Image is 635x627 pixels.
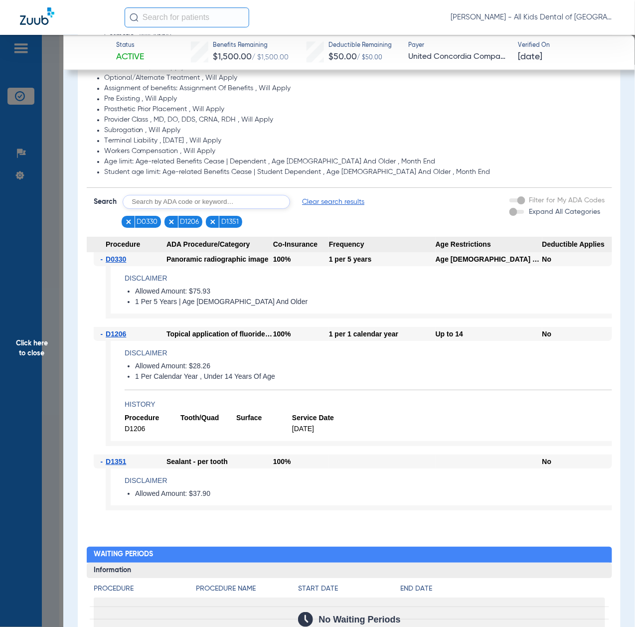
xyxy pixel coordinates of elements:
[328,52,357,61] span: $50.00
[87,563,612,579] h3: Information
[104,116,605,125] li: Provider Class , MD, DO, DDS, CRNA, RDH , Will Apply
[542,327,612,341] div: No
[125,424,180,434] span: D1206
[87,547,612,563] h2: Waiting Periods
[104,95,605,104] li: Pre Existing , Will Apply
[125,399,612,410] h4: History
[329,252,436,266] div: 1 per 5 years
[135,489,612,498] li: Allowed Amount: $37.90
[166,237,273,253] span: ADA Procedure/Category
[400,584,605,598] app-breakdown-title: End Date
[213,52,252,61] span: $1,500.00
[123,195,290,209] input: Search by ADA code or keyword…
[451,12,615,22] span: [PERSON_NAME] - All Kids Dental of [GEOGRAPHIC_DATA]
[209,218,216,225] img: x.svg
[130,13,139,22] img: Search Icon
[104,168,605,177] li: Student age limit: Age-related Benefits Cease | Student Dependent , Age [DEMOGRAPHIC_DATA] And Ol...
[116,51,145,63] span: Active
[20,7,54,25] img: Zuub Logo
[542,252,612,266] div: No
[116,41,145,50] span: Status
[273,252,329,266] div: 100%
[298,584,400,594] h4: Start Date
[319,615,401,625] span: No Waiting Periods
[104,126,605,135] li: Subrogation , Will Apply
[329,237,436,253] span: Frequency
[101,455,106,469] span: -
[125,273,612,284] h4: Disclaimer
[101,327,106,341] span: -
[329,327,436,341] div: 1 per 1 calendar year
[166,455,273,469] div: Sealant - per tooth
[104,157,605,166] li: Age limit: Age-related Benefits Cease | Dependent , Age [DEMOGRAPHIC_DATA] And Older , Month End
[408,41,509,50] span: Payer
[104,74,605,83] li: Optional/Alternate Treatment , Will Apply
[236,413,292,423] span: Surface
[542,237,612,253] span: Deductible Applies
[298,612,313,627] img: Calendar
[166,327,273,341] div: Topical application of fluoride varnish
[94,584,196,594] h4: Procedure
[125,348,612,358] h4: Disclaimer
[180,217,199,227] span: D1206
[196,584,298,598] app-breakdown-title: Procedure Name
[135,372,612,381] li: 1 Per Calendar Year , Under 14 Years Of Age
[436,237,542,253] span: Age Restrictions
[125,7,249,27] input: Search for patients
[104,137,605,146] li: Terminal Liability , [DATE] , Will Apply
[104,105,605,114] li: Prosthetic Prior Placement , Will Apply
[529,208,601,215] span: Expand All Categories
[273,455,329,469] div: 100%
[585,579,635,627] iframe: Chat Widget
[87,237,166,253] span: Procedure
[135,287,612,296] li: Allowed Amount: $75.93
[135,298,612,307] li: 1 Per 5 Years | Age [DEMOGRAPHIC_DATA] And Older
[357,55,382,61] span: / $50.00
[106,330,126,338] span: D1206
[125,475,612,486] h4: Disclaimer
[104,84,605,93] li: Assignment of benefits: Assignment Of Benefits , Will Apply
[221,217,239,227] span: D1351
[125,413,180,423] span: Procedure
[125,218,132,225] img: x.svg
[328,41,392,50] span: Deductible Remaining
[135,362,612,371] li: Allowed Amount: $28.26
[168,218,175,225] img: x.svg
[292,413,348,423] span: Service Date
[166,252,273,266] div: Panoramic radiographic image
[273,327,329,341] div: 100%
[302,197,364,207] span: Clear search results
[436,252,542,266] div: Age [DEMOGRAPHIC_DATA] and older
[273,237,329,253] span: Co-Insurance
[436,327,542,341] div: Up to 14
[527,195,605,206] label: Filter for My ADA Codes
[213,41,289,50] span: Benefits Remaining
[542,455,612,469] div: No
[298,584,400,598] app-breakdown-title: Start Date
[518,51,542,63] span: [DATE]
[292,424,348,434] span: [DATE]
[180,413,236,423] span: Tooth/Quad
[101,252,106,266] span: -
[196,584,298,594] h4: Procedure Name
[252,54,289,61] span: / $1,500.00
[408,51,509,63] span: United Concordia Companies, Inc.
[94,584,196,598] app-breakdown-title: Procedure
[94,197,117,207] span: Search
[518,41,619,50] span: Verified On
[137,217,158,227] span: D0330
[106,458,126,466] span: D1351
[400,584,605,594] h4: End Date
[106,255,126,263] span: D0330
[104,147,605,156] li: Workers Compensation , Will Apply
